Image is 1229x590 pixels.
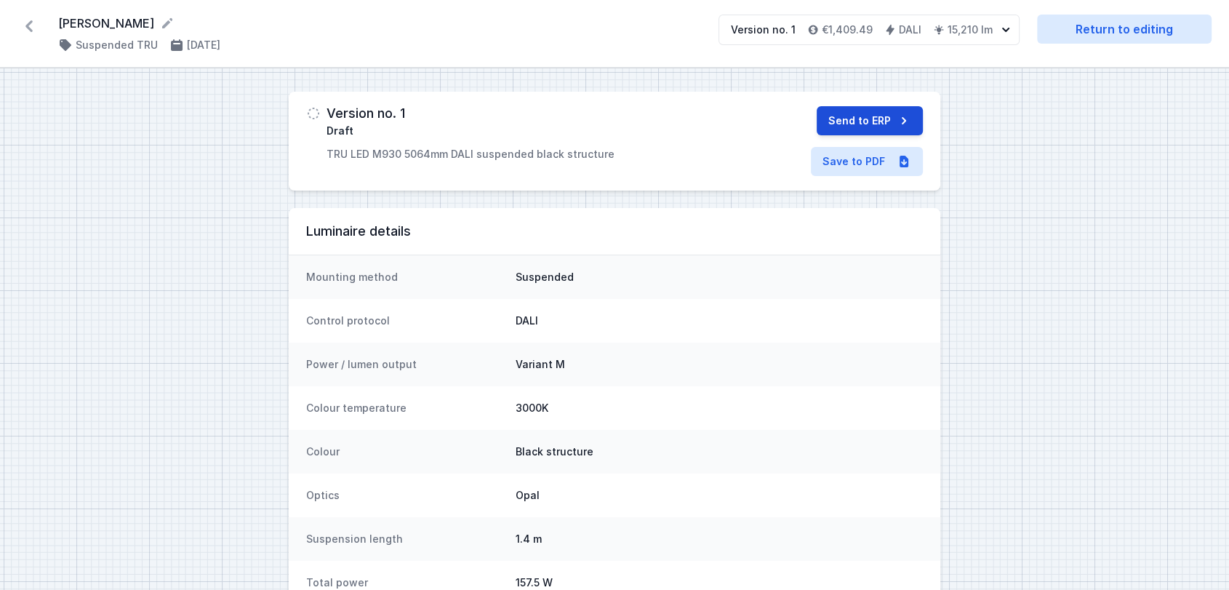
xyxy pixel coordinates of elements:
[306,270,504,284] dt: Mounting method
[58,15,701,32] form: [PERSON_NAME]
[516,575,923,590] dd: 157.5 W
[306,223,923,240] h3: Luminaire details
[306,445,504,459] dt: Colour
[327,106,405,121] h3: Version no. 1
[306,488,504,503] dt: Optics
[306,401,504,415] dt: Colour temperature
[306,532,504,546] dt: Suspension length
[811,147,923,176] a: Save to PDF
[306,106,321,121] img: draft.svg
[948,23,993,37] h4: 15,210 lm
[822,23,873,37] h4: €1,409.49
[516,445,923,459] dd: Black structure
[327,124,353,138] span: Draft
[516,488,923,503] dd: Opal
[76,38,158,52] h4: Suspended TRU
[516,401,923,415] dd: 3000K
[718,15,1020,45] button: Version no. 1€1,409.49DALI15,210 lm
[1037,15,1212,44] a: Return to editing
[516,357,923,372] dd: Variant M
[187,38,220,52] h4: [DATE]
[731,23,796,37] div: Version no. 1
[516,270,923,284] dd: Suspended
[817,106,923,135] button: Send to ERP
[306,357,504,372] dt: Power / lumen output
[327,147,614,162] p: TRU LED M930 5064mm DALI suspended black structure
[899,23,921,37] h4: DALI
[516,314,923,328] dd: DALI
[306,575,504,590] dt: Total power
[516,532,923,546] dd: 1.4 m
[160,16,175,31] button: Rename project
[306,314,504,328] dt: Control protocol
